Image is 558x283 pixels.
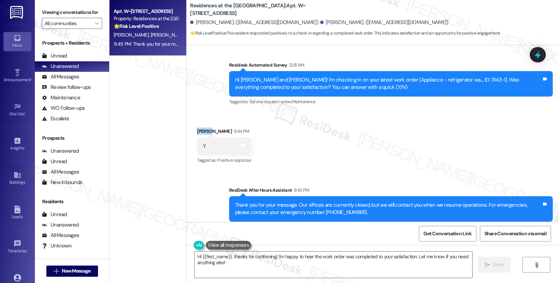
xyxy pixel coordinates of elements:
[35,135,109,142] div: Prospects
[35,198,109,205] div: Residents
[3,204,31,222] a: Leads
[114,8,178,15] div: Apt. W~[STREET_ADDRESS]
[42,211,67,218] div: Unread
[42,7,102,18] label: Viewing conversations for
[534,262,539,268] i: 
[42,115,69,122] div: Escalate
[27,247,28,252] span: •
[25,110,26,115] span: •
[42,105,85,112] div: WO Follow-ups
[42,94,80,101] div: Maintenance
[232,128,249,135] div: 9:44 PM
[31,76,32,81] span: •
[423,230,472,237] span: Get Conversation Link
[114,15,178,22] div: Property: Residences at the [GEOGRAPHIC_DATA]
[419,226,476,242] button: Get Conversation Link
[292,186,309,194] div: 9:45 PM
[42,242,71,250] div: Unknown
[229,186,553,196] div: ResiDesk After Hours Assistant
[485,262,490,268] i: 
[35,39,109,47] div: Prospects + Residents
[42,221,79,229] div: Unanswered
[235,76,542,91] div: Hi [PERSON_NAME] and [PERSON_NAME]! I'm checking in on your latest work order (Appliance - refrig...
[42,84,91,91] div: Review follow-ups
[287,61,304,69] div: 12:18 AM
[190,30,226,36] strong: 🌟 Risk Level: Positive
[190,2,330,17] b: Residences at the [GEOGRAPHIC_DATA]: Apt. W~[STREET_ADDRESS]
[320,19,448,26] div: [PERSON_NAME]. ([EMAIL_ADDRESS][DOMAIN_NAME])
[292,99,316,105] span: Maintenance
[42,168,79,176] div: All Messages
[3,135,31,154] a: Insights •
[114,32,151,38] span: [PERSON_NAME]
[95,21,99,26] i: 
[24,145,25,150] span: •
[217,157,251,163] span: Positive response
[190,30,500,37] span: : The resident responded positively to a check-in regarding a completed work order. This indicate...
[229,222,553,232] div: Tagged as:
[54,268,59,274] i: 
[151,32,186,38] span: [PERSON_NAME]
[249,99,292,105] span: Service request review ,
[10,6,24,19] img: ResiDesk Logo
[3,32,31,51] a: Inbox
[235,201,542,216] div: Thank you for your message. Our offices are currently closed, but we will contact you when we res...
[484,230,546,237] span: Share Conversation via email
[42,158,67,165] div: Unread
[229,61,553,71] div: Residesk Automated Survey
[195,252,472,278] textarea: Hi {{first_name}}, thanks for confirming! I'm happy to hear the work order was completed to your ...
[203,143,206,150] div: Y
[493,261,504,268] span: Send
[3,238,31,257] a: Templates •
[114,41,523,47] div: 9:45 PM: Thank you for your message. Our offices are currently closed, but we will contact you wh...
[3,169,31,188] a: Buildings
[42,73,79,81] div: All Messages
[477,257,511,273] button: Send
[480,226,551,242] button: Share Conversation via email
[3,101,31,120] a: Site Visit •
[42,63,79,70] div: Unanswered
[42,52,67,60] div: Unread
[62,267,90,275] span: New Message
[42,232,79,239] div: All Messages
[229,97,553,107] div: Tagged as:
[114,23,159,29] strong: 🌟 Risk Level: Positive
[197,155,251,165] div: Tagged as:
[42,147,79,155] div: Unanswered
[42,179,82,186] div: New Inbounds
[190,19,318,26] div: [PERSON_NAME]. ([EMAIL_ADDRESS][DOMAIN_NAME])
[46,266,98,277] button: New Message
[45,18,91,29] input: All communities
[197,128,251,137] div: [PERSON_NAME]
